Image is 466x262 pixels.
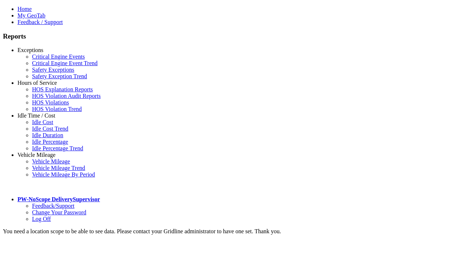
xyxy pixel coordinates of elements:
[3,228,463,235] div: You need a location scope to be able to see data. Please contact your Gridline administrator to h...
[32,145,83,151] a: Idle Percentage Trend
[32,86,93,92] a: HOS Explanation Reports
[32,106,82,112] a: HOS Violation Trend
[17,6,32,12] a: Home
[17,19,63,25] a: Feedback / Support
[17,80,57,86] a: Hours of Service
[32,53,85,60] a: Critical Engine Events
[32,93,101,99] a: HOS Violation Audit Reports
[32,171,95,178] a: Vehicle Mileage By Period
[32,203,74,209] a: Feedback/Support
[32,60,98,66] a: Critical Engine Event Trend
[17,47,43,53] a: Exceptions
[32,119,53,125] a: Idle Cost
[32,132,63,138] a: Idle Duration
[3,32,463,40] h3: Reports
[17,12,46,19] a: My GeoTab
[32,216,51,222] a: Log Off
[32,139,68,145] a: Idle Percentage
[17,152,55,158] a: Vehicle Mileage
[32,158,70,164] a: Vehicle Mileage
[17,196,100,202] a: PW-NoScope DeliverySupervisor
[32,165,85,171] a: Vehicle Mileage Trend
[32,209,86,215] a: Change Your Password
[32,99,69,106] a: HOS Violations
[32,126,68,132] a: Idle Cost Trend
[17,112,55,119] a: Idle Time / Cost
[32,67,74,73] a: Safety Exceptions
[32,73,87,79] a: Safety Exception Trend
